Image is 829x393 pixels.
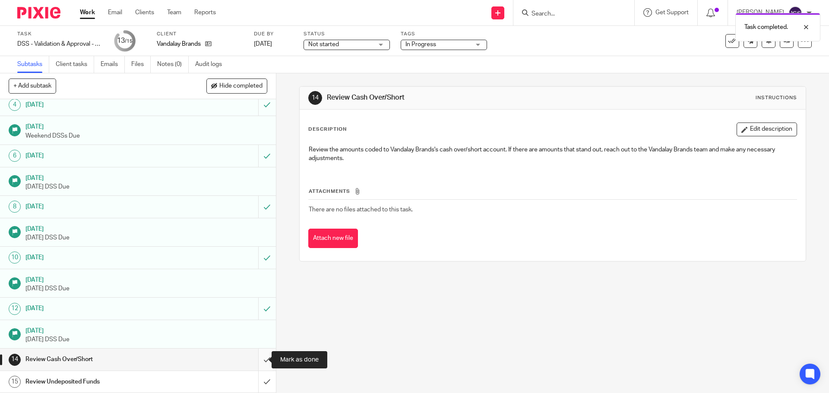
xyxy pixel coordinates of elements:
[157,40,201,48] p: Vandalay Brands
[17,56,49,73] a: Subtasks
[25,172,267,182] h1: [DATE]
[254,31,293,38] label: Due by
[25,274,267,284] h1: [DATE]
[117,36,133,46] div: 13
[108,8,122,17] a: Email
[25,149,175,162] h1: [DATE]
[157,56,189,73] a: Notes (0)
[135,8,154,17] a: Clients
[125,39,133,44] small: /15
[25,251,175,264] h1: [DATE]
[101,56,125,73] a: Emails
[17,7,60,19] img: Pixie
[131,56,151,73] a: Files
[25,233,267,242] p: [DATE] DSS Due
[737,123,797,136] button: Edit description
[25,324,267,335] h1: [DATE]
[9,99,21,111] div: 4
[309,207,413,213] span: There are no files attached to this task.
[788,6,802,20] img: svg%3E
[308,91,322,105] div: 14
[25,375,175,388] h1: Review Undeposited Funds
[17,40,104,48] div: DSS - Validation &amp; Approval - week 33
[9,201,21,213] div: 8
[25,302,175,315] h1: [DATE]
[9,150,21,162] div: 6
[25,182,267,191] p: [DATE] DSS Due
[25,284,267,293] p: [DATE] DSS Due
[56,56,94,73] a: Client tasks
[9,376,21,388] div: 15
[405,41,436,47] span: In Progress
[308,126,347,133] p: Description
[9,252,21,264] div: 10
[25,353,175,366] h1: Review Cash Over/Short
[9,79,56,93] button: + Add subtask
[304,31,390,38] label: Status
[401,31,487,38] label: Tags
[744,23,788,31] p: Task completed.
[80,8,95,17] a: Work
[254,41,272,47] span: [DATE]
[25,98,175,111] h1: [DATE]
[9,303,21,315] div: 12
[25,335,267,344] p: [DATE] DSS Due
[157,31,243,38] label: Client
[9,354,21,366] div: 14
[17,40,104,48] div: DSS - Validation & Approval - week 33
[195,56,228,73] a: Audit logs
[308,229,358,248] button: Attach new file
[25,223,267,233] h1: [DATE]
[309,145,796,163] p: Review the amounts coded to Vandalay Brands's cash over/short account. If there are amounts that ...
[206,79,267,93] button: Hide completed
[194,8,216,17] a: Reports
[25,120,267,131] h1: [DATE]
[25,132,267,140] p: Weekend DSSs Due
[327,93,571,102] h1: Review Cash Over/Short
[756,94,797,101] div: Instructions
[309,189,350,194] span: Attachments
[25,200,175,213] h1: [DATE]
[167,8,181,17] a: Team
[308,41,339,47] span: Not started
[219,83,263,90] span: Hide completed
[17,31,104,38] label: Task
